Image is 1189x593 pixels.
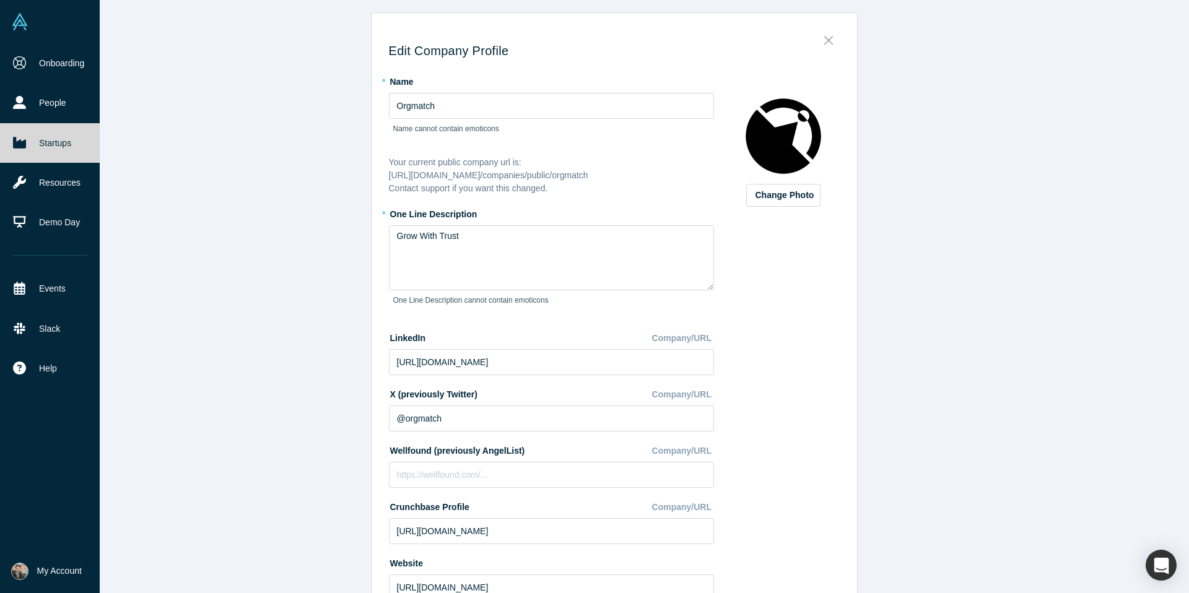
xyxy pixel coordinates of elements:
h3: Edit Company Profile [389,43,840,58]
span: My Account [37,565,82,578]
label: LinkedIn [389,327,426,345]
button: Change Photo [746,184,821,207]
input: https://crunchbase.com/organization/... [389,518,714,544]
p: Name cannot contain emoticons [393,123,710,134]
button: Close [816,28,842,46]
label: Crunchbase Profile [389,496,469,514]
textarea: Grow With Trust [389,225,714,290]
div: Company/URL [652,440,714,462]
img: Alchemist Vault Logo [11,13,28,30]
span: Help [39,362,57,375]
input: https://wellfound.com/... [389,462,714,488]
div: Company/URL [652,384,714,405]
div: Your current public company url is: [URL][DOMAIN_NAME] /companies/public/orgmatch Contact support... [389,156,714,195]
label: One Line Description [389,204,714,221]
label: X (previously Twitter) [389,384,477,401]
input: https://linkedin.com/company/yourcompany [389,349,714,375]
p: One Line Description cannot contain emoticons [393,295,710,306]
div: Company/URL [652,496,714,518]
label: Website [389,553,423,570]
button: My Account [11,563,82,580]
label: Wellfound (previously AngelList) [389,440,525,457]
input: @yourcompany [389,405,714,431]
label: Name [389,71,714,89]
img: Trevor Loke's Account [11,563,28,580]
div: Company/URL [652,327,714,349]
img: Profile company default [740,93,827,180]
